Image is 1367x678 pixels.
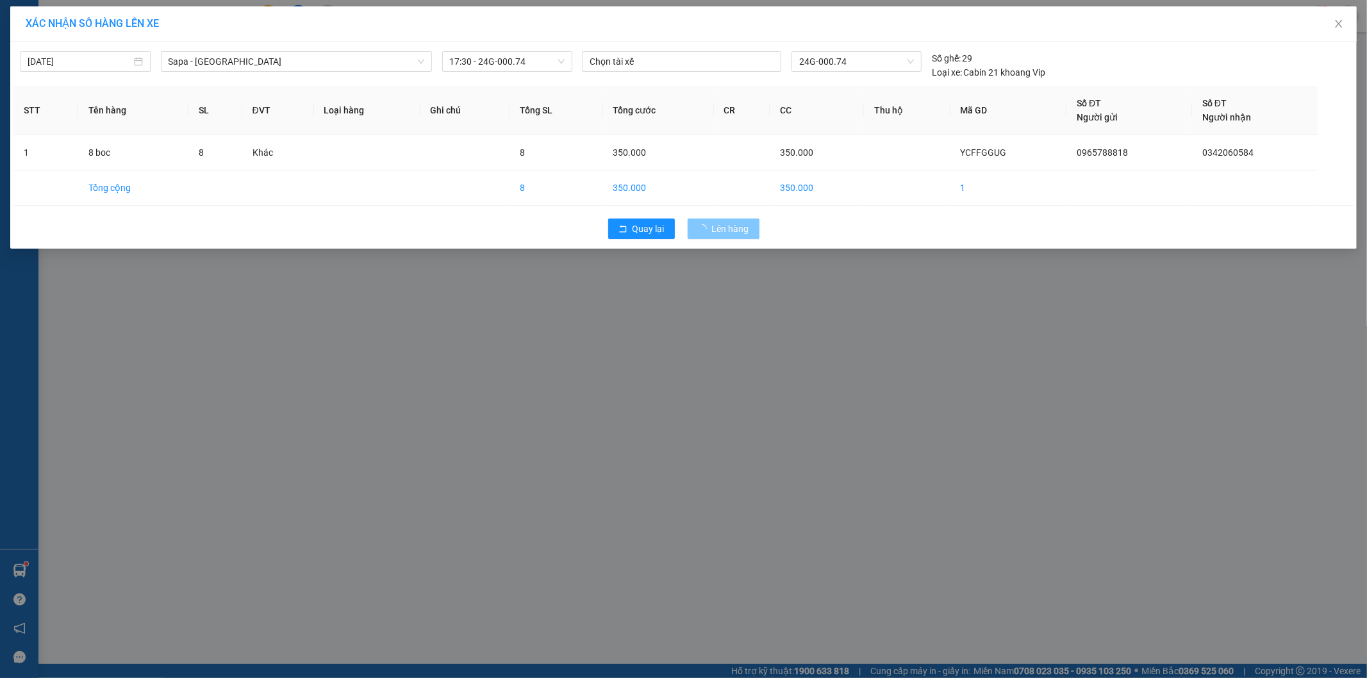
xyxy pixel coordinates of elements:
[78,86,188,135] th: Tên hàng
[188,86,242,135] th: SL
[932,51,961,65] span: Số ghế:
[28,54,131,69] input: 11/09/2025
[618,224,627,235] span: rollback
[450,52,565,71] span: 17:30 - 24G-000.74
[199,147,204,158] span: 8
[26,17,159,29] span: XÁC NHẬN SỐ HÀNG LÊN XE
[242,135,314,170] td: Khác
[1077,98,1101,108] span: Số ĐT
[932,65,1046,79] div: Cabin 21 khoang Vip
[932,51,973,65] div: 29
[714,86,770,135] th: CR
[1077,112,1118,122] span: Người gửi
[864,86,950,135] th: Thu hộ
[520,147,525,158] span: 8
[67,74,236,163] h1: Giao dọc đường
[633,222,665,236] span: Quay lại
[1321,6,1357,42] button: Close
[510,86,602,135] th: Tổng SL
[314,86,420,135] th: Loại hàng
[932,65,962,79] span: Loại xe:
[712,222,749,236] span: Lên hàng
[510,170,602,206] td: 8
[799,52,913,71] span: 24G-000.74
[13,135,78,170] td: 1
[1334,19,1344,29] span: close
[950,170,1067,206] td: 1
[417,58,425,65] span: down
[54,16,192,65] b: [PERSON_NAME] (Vinh - Sapa)
[698,224,712,233] span: loading
[420,86,510,135] th: Ghi chú
[603,86,714,135] th: Tổng cước
[780,147,813,158] span: 350.000
[1202,98,1227,108] span: Số ĐT
[770,86,864,135] th: CC
[78,170,188,206] td: Tổng cộng
[171,10,310,31] b: [DOMAIN_NAME]
[1077,147,1128,158] span: 0965788818
[688,219,759,239] button: Lên hàng
[770,170,864,206] td: 350.000
[613,147,647,158] span: 350.000
[603,170,714,206] td: 350.000
[608,219,675,239] button: rollbackQuay lại
[1202,147,1254,158] span: 0342060584
[950,86,1067,135] th: Mã GD
[961,147,1007,158] span: YCFFGGUG
[242,86,314,135] th: ĐVT
[1202,112,1251,122] span: Người nhận
[7,74,103,95] h2: WU5MPFHA
[78,135,188,170] td: 8 boc
[169,52,424,71] span: Sapa - Hương Sơn
[13,86,78,135] th: STT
